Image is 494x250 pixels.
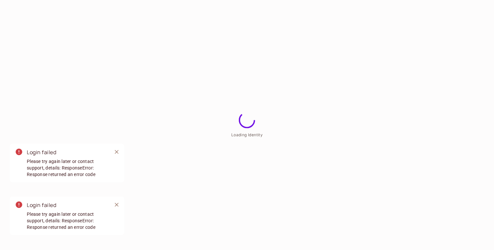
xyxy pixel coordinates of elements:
span: Please try again later or contact support, details: ResponseError: Response returned an error code [27,158,107,178]
span: Please try again later or contact support, details: ResponseError: Response returned an error code [27,211,107,230]
div: Login failed [27,148,107,156]
button: Close [112,147,122,157]
button: Close [112,200,122,210]
span: Loading Identity [231,132,263,137]
div: Login failed [27,201,107,209]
